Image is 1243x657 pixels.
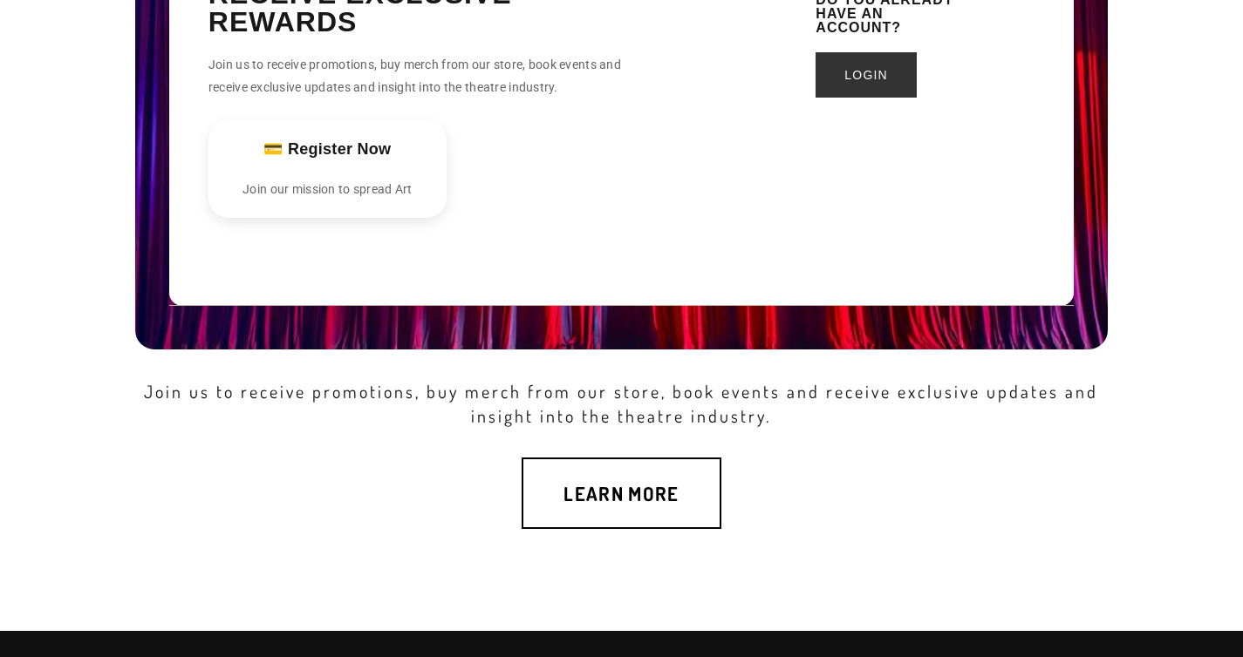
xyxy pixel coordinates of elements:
[135,379,1108,428] h3: Join us to receive promotions, buy merch from our store, book events and receive exclusive update...
[844,69,888,81] span: Login
[208,53,644,98] p: Join us to receive promotions, buy merch from our store, book events and receive exclusive update...
[208,120,644,218] a: 💳 Register Now Join our mission to spread Art
[816,52,917,98] a: Login
[522,457,721,529] a: Learn more
[226,138,429,160] p: 💳 Register Now
[226,178,429,200] p: Join our mission to spread Art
